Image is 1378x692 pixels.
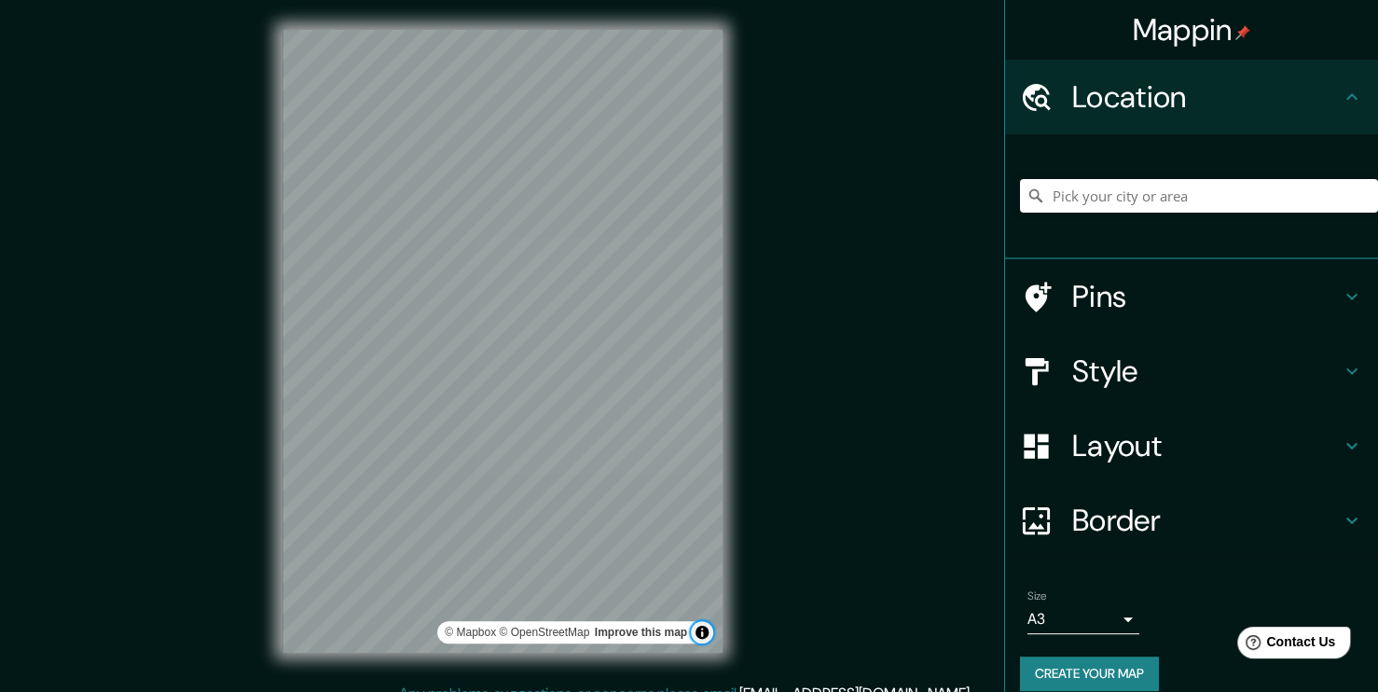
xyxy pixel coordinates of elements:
[1005,408,1378,483] div: Layout
[282,30,723,653] canvas: Map
[1005,259,1378,334] div: Pins
[1005,483,1378,558] div: Border
[499,626,589,639] a: OpenStreetMap
[445,626,496,639] a: Mapbox
[691,621,713,644] button: Toggle attribution
[1027,604,1139,634] div: A3
[1020,657,1159,691] button: Create your map
[1212,619,1357,671] iframe: Help widget launcher
[1027,588,1047,604] label: Size
[1072,502,1341,539] h4: Border
[1133,11,1251,48] h4: Mappin
[1072,353,1341,390] h4: Style
[1020,179,1378,213] input: Pick your city or area
[1005,60,1378,134] div: Location
[1235,25,1250,40] img: pin-icon.png
[1072,278,1341,315] h4: Pins
[1005,334,1378,408] div: Style
[1072,427,1341,464] h4: Layout
[595,626,687,639] a: Map feedback
[1072,78,1341,116] h4: Location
